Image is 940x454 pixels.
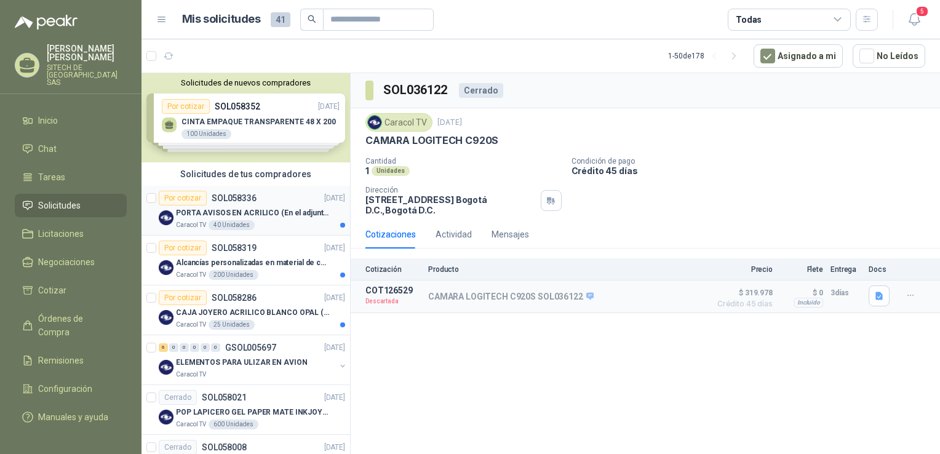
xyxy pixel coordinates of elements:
a: Manuales y ayuda [15,405,127,429]
p: GSOL005697 [225,343,276,352]
span: 5 [915,6,929,17]
h3: SOL036122 [383,81,449,100]
div: 0 [190,343,199,352]
a: Negociaciones [15,250,127,274]
p: Alcancías personalizadas en material de cerámica (VER ADJUNTO) [176,257,329,269]
a: Inicio [15,109,127,132]
span: Solicitudes [38,199,81,212]
p: Cantidad [365,157,562,165]
p: $ 0 [780,285,823,300]
p: Caracol TV [176,320,206,330]
div: Caracol TV [365,113,432,132]
div: Cerrado [459,83,503,98]
a: Chat [15,137,127,161]
p: [DATE] [437,117,462,129]
p: [DATE] [324,242,345,254]
div: Actividad [436,228,472,241]
span: Negociaciones [38,255,95,269]
a: Por cotizarSOL058336[DATE] Company LogoPORTA AVISOS EN ACRILICO (En el adjunto mas informacion)Ca... [141,186,350,236]
p: COT126529 [365,285,421,295]
div: Todas [736,13,762,26]
span: 41 [271,12,290,27]
a: Solicitudes [15,194,127,217]
p: ELEMENTOS PARA ULIZAR EN AVION [176,357,307,368]
div: Mensajes [492,228,529,241]
div: Unidades [372,166,410,176]
p: Caracol TV [176,420,206,429]
p: Caracol TV [176,220,206,230]
div: 1 - 50 de 178 [668,46,744,66]
span: Crédito 45 días [711,300,773,308]
a: Configuración [15,377,127,400]
img: Company Logo [159,360,173,375]
div: 600 Unidades [209,420,258,429]
span: Manuales y ayuda [38,410,108,424]
p: Docs [869,265,893,274]
img: Company Logo [159,310,173,325]
div: 25 Unidades [209,320,255,330]
div: Por cotizar [159,191,207,205]
div: Incluido [794,298,823,308]
a: Órdenes de Compra [15,307,127,344]
button: No Leídos [853,44,925,68]
p: [STREET_ADDRESS] Bogotá D.C. , Bogotá D.C. [365,194,536,215]
p: Descartada [365,295,421,308]
p: SOL058021 [202,393,247,402]
p: 1 [365,165,369,176]
div: 40 Unidades [209,220,255,230]
h1: Mis solicitudes [182,10,261,28]
p: [PERSON_NAME] [PERSON_NAME] [47,44,127,62]
a: CerradoSOL058021[DATE] Company LogoPOP LAPICERO GEL PAPER MATE INKJOY 0.7 (Revisar el adjunto)Car... [141,385,350,435]
a: Tareas [15,165,127,189]
p: CAMARA LOGITECH C920S [365,134,498,147]
a: Remisiones [15,349,127,372]
div: Por cotizar [159,241,207,255]
p: Crédito 45 días [572,165,936,176]
p: SOL058319 [212,244,257,252]
img: Company Logo [159,210,173,225]
div: Solicitudes de tus compradores [141,162,350,186]
p: [DATE] [324,292,345,304]
span: Configuración [38,382,92,396]
a: 6 0 0 0 0 0 GSOL005697[DATE] Company LogoELEMENTOS PARA ULIZAR EN AVIONCaracol TV [159,340,348,380]
p: Condición de pago [572,157,936,165]
div: 0 [201,343,210,352]
p: SITECH DE [GEOGRAPHIC_DATA] SAS [47,64,127,86]
div: Solicitudes de nuevos compradoresPor cotizarSOL058352[DATE] CINTA EMPAQUE TRANSPARENTE 48 X 20010... [141,73,350,162]
span: Cotizar [38,284,66,297]
div: 0 [211,343,220,352]
p: [DATE] [324,392,345,404]
p: [DATE] [324,442,345,453]
p: CAJA JOYERO ACRILICO BLANCO OPAL (En el adjunto mas detalle) [176,307,329,319]
span: Chat [38,142,57,156]
p: [DATE] [324,193,345,204]
p: [DATE] [324,342,345,354]
div: 0 [180,343,189,352]
button: Asignado a mi [754,44,843,68]
div: 0 [169,343,178,352]
div: Cotizaciones [365,228,416,241]
img: Company Logo [159,260,173,275]
p: SOL058336 [212,194,257,202]
img: Logo peakr [15,15,78,30]
button: 5 [903,9,925,31]
div: Cerrado [159,390,197,405]
p: Producto [428,265,704,274]
div: 6 [159,343,168,352]
span: Licitaciones [38,227,84,241]
p: Caracol TV [176,370,206,380]
span: $ 319.978 [711,285,773,300]
p: 3 días [830,285,861,300]
span: Inicio [38,114,58,127]
a: Por cotizarSOL058319[DATE] Company LogoAlcancías personalizadas en material de cerámica (VER ADJU... [141,236,350,285]
img: Company Logo [368,116,381,129]
p: Dirección [365,186,536,194]
p: Precio [711,265,773,274]
button: Solicitudes de nuevos compradores [146,78,345,87]
a: Cotizar [15,279,127,302]
a: Licitaciones [15,222,127,245]
p: Caracol TV [176,270,206,280]
span: search [308,15,316,23]
img: Company Logo [159,410,173,424]
p: POP LAPICERO GEL PAPER MATE INKJOY 0.7 (Revisar el adjunto) [176,407,329,418]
